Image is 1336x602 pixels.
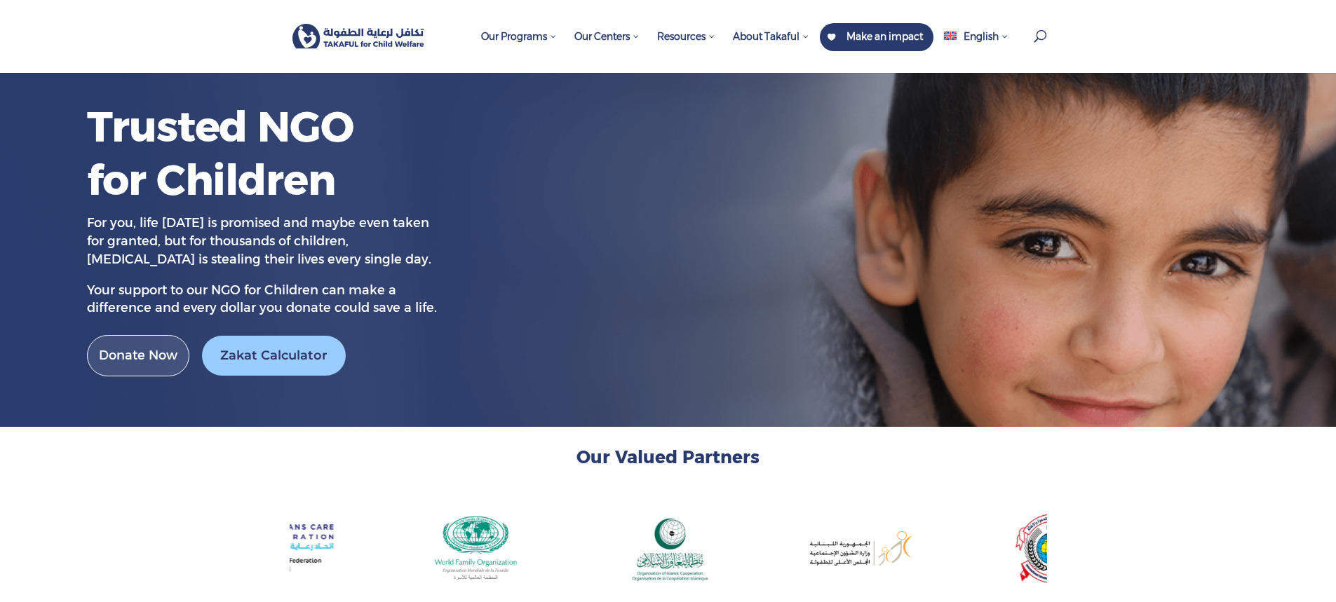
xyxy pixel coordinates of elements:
span: Our Programs [481,30,557,43]
img: Takaful [292,24,425,49]
span: Make an impact [846,30,923,43]
a: Our Programs [474,23,564,73]
a: About Takaful [726,23,816,73]
div: 5 / 15 [385,514,567,583]
p: For you, life [DATE] is promised and maybe even taken for granted, but for thousands of children,... [87,214,438,281]
img: Group 427320579 (2) [808,514,912,583]
img: world family organization [424,514,528,583]
h1: Trusted NGO for Children [87,100,367,213]
div: 7 / 15 [769,514,951,583]
img: organisation of islamic cooperation [616,514,720,583]
a: Make an impact [820,23,933,51]
span: Our Centers [574,30,640,43]
h2: Our Valued Partners [290,446,1047,476]
span: Your support to our NGO for Children can make a difference and e [87,282,396,316]
span: English [964,30,999,43]
a: Donate Now [87,335,189,376]
a: Our Centers [567,23,647,73]
img: المجلس الاسلامي العالمي [1015,513,1090,583]
a: Zakat Calculator [202,336,346,376]
p: very dollar you donate could save a life. [87,282,438,317]
div: 8 / 15 [961,513,1143,583]
span: About Takaful [733,30,809,43]
div: 6 / 15 [577,514,759,583]
span: Resources [657,30,715,43]
a: Resources [650,23,722,73]
a: English [937,23,1015,73]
